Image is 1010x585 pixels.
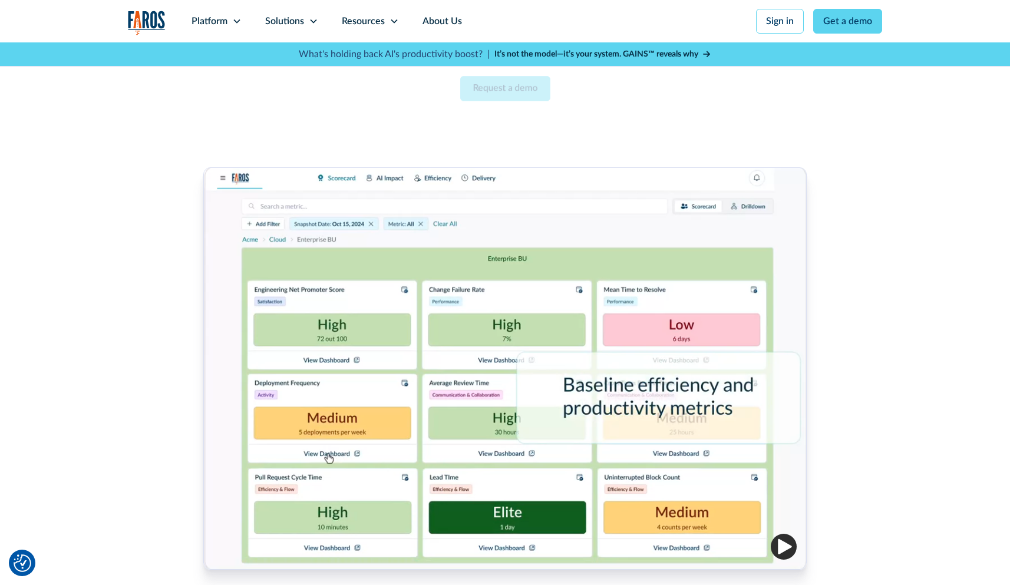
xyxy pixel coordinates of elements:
[14,554,31,572] img: Revisit consent button
[494,50,698,58] strong: It’s not the model—it’s your system. GAINS™ reveals why
[128,11,166,35] a: home
[494,48,711,61] a: It’s not the model—it’s your system. GAINS™ reveals why
[813,9,882,34] a: Get a demo
[771,534,797,560] img: Play video
[265,14,304,28] div: Solutions
[460,77,550,101] a: Request a demo
[756,9,804,34] a: Sign in
[299,47,490,61] p: What's holding back AI's productivity boost? |
[14,554,31,572] button: Cookie Settings
[342,14,385,28] div: Resources
[128,11,166,35] img: Logo of the analytics and reporting company Faros.
[192,14,227,28] div: Platform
